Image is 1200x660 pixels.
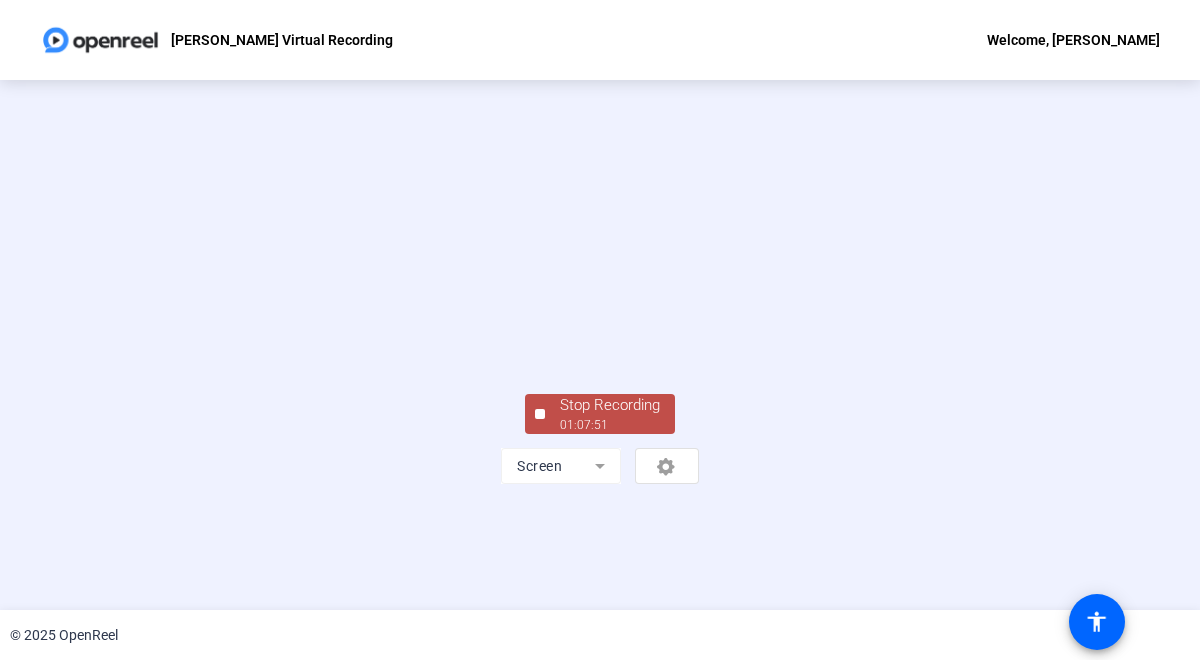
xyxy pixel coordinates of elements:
[40,20,161,60] img: OpenReel logo
[560,394,660,417] div: Stop Recording
[560,416,660,434] div: 01:07:51
[171,28,393,52] p: [PERSON_NAME] Virtual Recording
[10,625,118,646] div: © 2025 OpenReel
[1085,610,1109,634] mat-icon: accessibility
[987,28,1160,52] div: Welcome, [PERSON_NAME]
[525,394,675,435] button: Stop Recording01:07:51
